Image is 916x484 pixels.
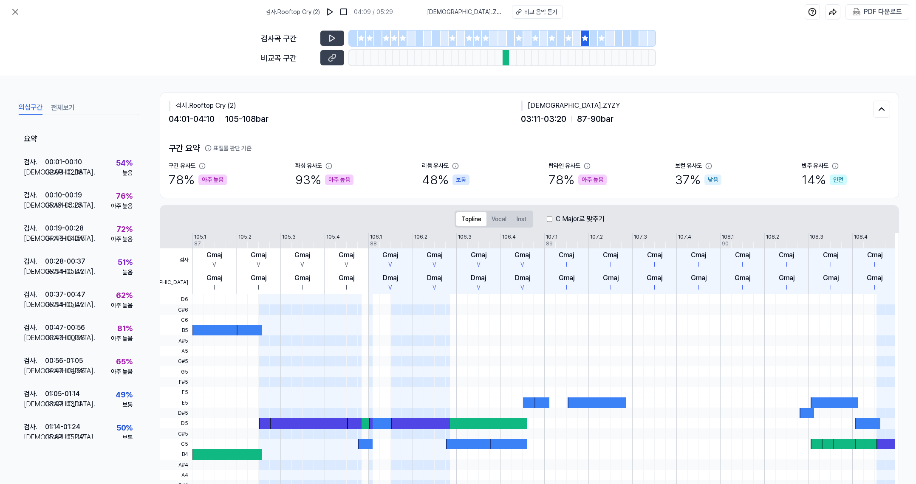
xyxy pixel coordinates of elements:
div: I [214,283,215,292]
div: Gmaj [251,250,266,260]
span: D#5 [160,408,192,418]
div: Dmaj [515,273,530,283]
div: 02:09 - 02:18 [45,167,83,177]
span: 04:01 - 04:10 [169,113,215,125]
span: D5 [160,418,192,428]
div: 107.4 [678,233,691,241]
div: 54 % [116,157,133,169]
div: I [654,260,655,269]
div: Cmaj [647,250,662,260]
div: 108.4 [854,233,868,241]
div: 화성 유사도 [295,161,322,170]
div: 106.3 [458,233,472,241]
div: 51 % [118,256,133,268]
div: 105.2 [238,233,252,241]
div: 탑라인 유사도 [548,161,580,170]
div: Gmaj [294,273,310,283]
div: 107.1 [546,233,557,241]
div: V [300,260,304,269]
div: I [786,283,787,292]
span: G#5 [160,356,192,366]
button: Inst [512,212,532,226]
div: 00:10 - 00:19 [45,190,82,200]
div: 아주 높음 [111,202,133,211]
img: share [828,8,837,16]
span: C5 [160,439,192,449]
div: 리듬 유사도 [422,161,449,170]
span: 03:11 - 03:20 [521,113,566,125]
span: F#5 [160,377,192,387]
div: 00:47 - 00:56 [45,323,85,333]
div: [DEMOGRAPHIC_DATA] . ZYZY [521,101,873,111]
div: 65 % [116,356,133,367]
div: I [742,260,743,269]
div: 04:49 - 04:58 [45,366,85,376]
div: I [610,260,611,269]
div: 107.3 [634,233,647,241]
a: 비교 음악 듣기 [512,5,563,19]
span: E5 [160,397,192,408]
div: Gmaj [779,273,794,283]
div: 검사곡 구간 [261,33,315,44]
div: 00:19 - 00:28 [45,223,84,234]
div: 비교 음악 듣기 [524,8,557,17]
div: 90 [722,240,729,248]
div: 보통 [452,174,469,185]
span: B5 [160,325,192,335]
div: 반주 유사도 [802,161,828,170]
div: I [698,283,699,292]
div: [DEMOGRAPHIC_DATA] . [24,267,45,277]
div: 00:37 - 00:47 [45,290,85,300]
div: I [786,260,787,269]
div: 검사 . [24,290,45,300]
div: [DEMOGRAPHIC_DATA] . [24,432,45,442]
div: 검사 . [24,356,45,366]
div: V [388,260,392,269]
div: Cmaj [559,250,574,260]
button: 전체보기 [51,101,75,115]
div: Gmaj [382,250,398,260]
div: I [874,260,875,269]
div: 105.1 [194,233,206,241]
div: 05:16 - 05:25 [45,200,82,211]
div: 검사 . [24,422,45,432]
div: Cmaj [779,250,794,260]
div: 78 % [169,170,227,189]
div: 78 % [548,170,607,189]
div: [DEMOGRAPHIC_DATA] . [24,399,45,409]
div: [DEMOGRAPHIC_DATA] . [24,167,45,177]
div: 아주 높음 [111,334,133,343]
div: Gmaj [867,273,882,283]
div: 검사 . [24,190,45,200]
img: PDF Download [853,8,860,16]
div: Cmaj [867,250,882,260]
span: C#6 [160,304,192,315]
div: Gmaj [471,250,486,260]
div: 105.4 [326,233,340,241]
div: Gmaj [603,273,619,283]
div: Gmaj [735,273,750,283]
div: 00:49 - 00:58 [45,333,85,343]
label: C Major로 맞추기 [556,214,605,224]
div: 높음 [122,268,133,277]
div: I [610,283,611,292]
div: V [477,283,481,292]
img: play [326,8,334,16]
div: 보통 [122,400,133,409]
div: I [654,283,655,292]
div: 검사 . [24,256,45,267]
div: 105.3 [282,233,296,241]
button: Topline [456,212,486,226]
div: 05:34 - 05:42 [45,432,84,442]
span: 검사 . Rooftop Cry (2) [266,8,320,17]
button: Vocal [486,212,512,226]
div: I [566,260,567,269]
div: 106.4 [502,233,516,241]
div: Gmaj [559,273,574,283]
div: [DEMOGRAPHIC_DATA] . [24,300,45,310]
div: Gmaj [647,273,662,283]
div: Cmaj [691,250,706,260]
div: Gmaj [515,250,530,260]
button: 표절률 판단 기준 [205,144,252,153]
div: I [302,283,303,292]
